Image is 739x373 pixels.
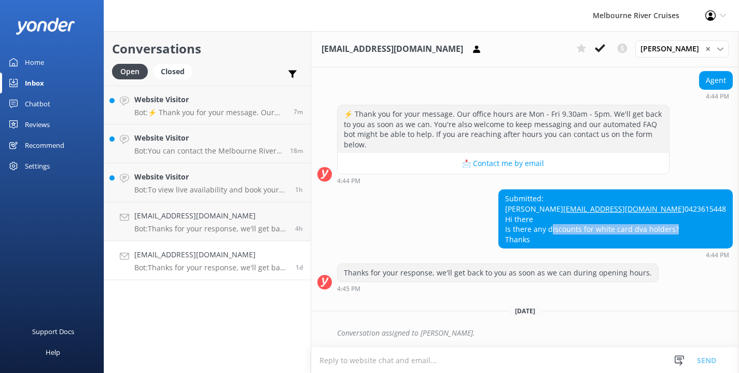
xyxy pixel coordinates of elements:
[153,65,198,77] a: Closed
[290,146,303,155] span: Sep 29 2025 02:48pm (UTC +10:00) Australia/Sydney
[498,251,733,258] div: Sep 27 2025 04:44pm (UTC +10:00) Australia/Sydney
[16,18,75,35] img: yonder-white-logo.png
[134,94,286,105] h4: Website Visitor
[499,190,732,248] div: Submitted: [PERSON_NAME] 0423615448 Hi there Is there any discounts for white card dva holders? T...
[134,108,286,117] p: Bot: ⚡ Thank you for your message. Our office hours are Mon - Fri 9.30am - 5pm. We'll get back to...
[322,43,463,56] h3: [EMAIL_ADDRESS][DOMAIN_NAME]
[104,163,311,202] a: Website VisitorBot:To view live availability and book your Melbourne River Cruise experience, cli...
[337,178,360,184] strong: 4:44 PM
[338,105,669,153] div: ⚡ Thank you for your message. Our office hours are Mon - Fri 9.30am - 5pm. We'll get back to you ...
[296,263,303,272] span: Sep 27 2025 04:44pm (UTC +10:00) Australia/Sydney
[153,64,192,79] div: Closed
[134,263,288,272] p: Bot: Thanks for your response, we'll get back to you as soon as we can during opening hours.
[112,64,148,79] div: Open
[25,93,50,114] div: Chatbot
[295,224,303,233] span: Sep 29 2025 11:05am (UTC +10:00) Australia/Sydney
[337,286,360,292] strong: 4:45 PM
[25,114,50,135] div: Reviews
[25,156,50,176] div: Settings
[32,321,74,342] div: Support Docs
[134,210,287,222] h4: [EMAIL_ADDRESS][DOMAIN_NAME]
[705,44,710,54] span: ✕
[563,204,685,214] a: [EMAIL_ADDRESS][DOMAIN_NAME]
[295,185,303,194] span: Sep 29 2025 01:35pm (UTC +10:00) Australia/Sydney
[134,224,287,233] p: Bot: Thanks for your response, we'll get back to you as soon as we can during opening hours.
[104,241,311,280] a: [EMAIL_ADDRESS][DOMAIN_NAME]Bot:Thanks for your response, we'll get back to you as soon as we can...
[46,342,60,363] div: Help
[700,72,732,89] div: Agent
[338,153,669,174] button: 📩 Contact me by email
[112,65,153,77] a: Open
[134,249,288,260] h4: [EMAIL_ADDRESS][DOMAIN_NAME]
[337,324,733,342] div: Conversation assigned to [PERSON_NAME].
[104,86,311,125] a: Website VisitorBot:⚡ Thank you for your message. Our office hours are Mon - Fri 9.30am - 5pm. We'...
[25,73,44,93] div: Inbox
[337,285,659,292] div: Sep 27 2025 04:45pm (UTC +10:00) Australia/Sydney
[25,135,64,156] div: Recommend
[104,202,311,241] a: [EMAIL_ADDRESS][DOMAIN_NAME]Bot:Thanks for your response, we'll get back to you as soon as we can...
[509,307,541,315] span: [DATE]
[112,39,303,59] h2: Conversations
[706,252,729,258] strong: 4:44 PM
[134,146,282,156] p: Bot: You can contact the Melbourne River Cruises team by emailing [EMAIL_ADDRESS][DOMAIN_NAME]. V...
[640,43,705,54] span: [PERSON_NAME]
[635,40,729,57] div: Assign User
[134,185,287,195] p: Bot: To view live availability and book your Melbourne River Cruise experience, click [URL][DOMAI...
[338,264,658,282] div: Thanks for your response, we'll get back to you as soon as we can during opening hours.
[134,132,282,144] h4: Website Visitor
[317,324,733,342] div: 2025-09-29T02:18:28.595
[699,92,733,100] div: Sep 27 2025 04:44pm (UTC +10:00) Australia/Sydney
[294,107,303,116] span: Sep 29 2025 02:59pm (UTC +10:00) Australia/Sydney
[706,93,729,100] strong: 4:44 PM
[25,52,44,73] div: Home
[104,125,311,163] a: Website VisitorBot:You can contact the Melbourne River Cruises team by emailing [EMAIL_ADDRESS][D...
[337,177,670,184] div: Sep 27 2025 04:44pm (UTC +10:00) Australia/Sydney
[134,171,287,183] h4: Website Visitor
